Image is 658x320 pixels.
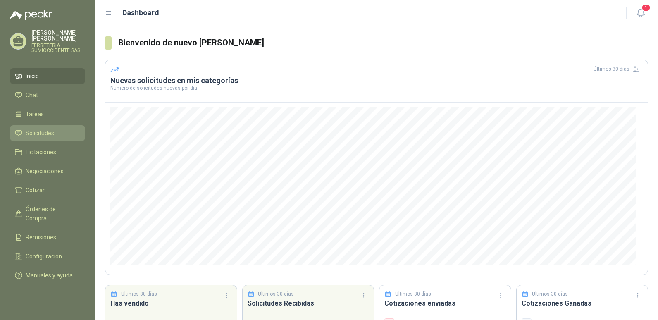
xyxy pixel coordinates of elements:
[10,87,85,103] a: Chat
[395,290,431,298] p: Últimos 30 días
[26,72,39,81] span: Inicio
[31,43,85,53] p: FERRETERIA SUMIOCCIDENTE SAS
[26,205,77,223] span: Órdenes de Compra
[26,271,73,280] span: Manuales y ayuda
[118,36,648,49] h3: Bienvenido de nuevo [PERSON_NAME]
[248,298,369,308] h3: Solicitudes Recibidas
[31,30,85,41] p: [PERSON_NAME] [PERSON_NAME]
[26,252,62,261] span: Configuración
[258,290,294,298] p: Últimos 30 días
[26,129,54,138] span: Solicitudes
[26,110,44,119] span: Tareas
[26,233,56,242] span: Remisiones
[110,86,643,91] p: Número de solicitudes nuevas por día
[532,290,568,298] p: Últimos 30 días
[10,68,85,84] a: Inicio
[26,167,64,176] span: Negociaciones
[10,125,85,141] a: Solicitudes
[110,76,643,86] h3: Nuevas solicitudes en mis categorías
[10,201,85,226] a: Órdenes de Compra
[384,298,506,308] h3: Cotizaciones enviadas
[10,182,85,198] a: Cotizar
[10,106,85,122] a: Tareas
[10,144,85,160] a: Licitaciones
[26,91,38,100] span: Chat
[10,163,85,179] a: Negociaciones
[10,229,85,245] a: Remisiones
[121,290,157,298] p: Últimos 30 días
[122,7,159,19] h1: Dashboard
[26,186,45,195] span: Cotizar
[10,267,85,283] a: Manuales y ayuda
[10,10,52,20] img: Logo peakr
[641,4,651,12] span: 1
[10,248,85,264] a: Configuración
[110,298,232,308] h3: Has vendido
[633,6,648,21] button: 1
[522,298,643,308] h3: Cotizaciones Ganadas
[26,148,56,157] span: Licitaciones
[594,62,643,76] div: Últimos 30 días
